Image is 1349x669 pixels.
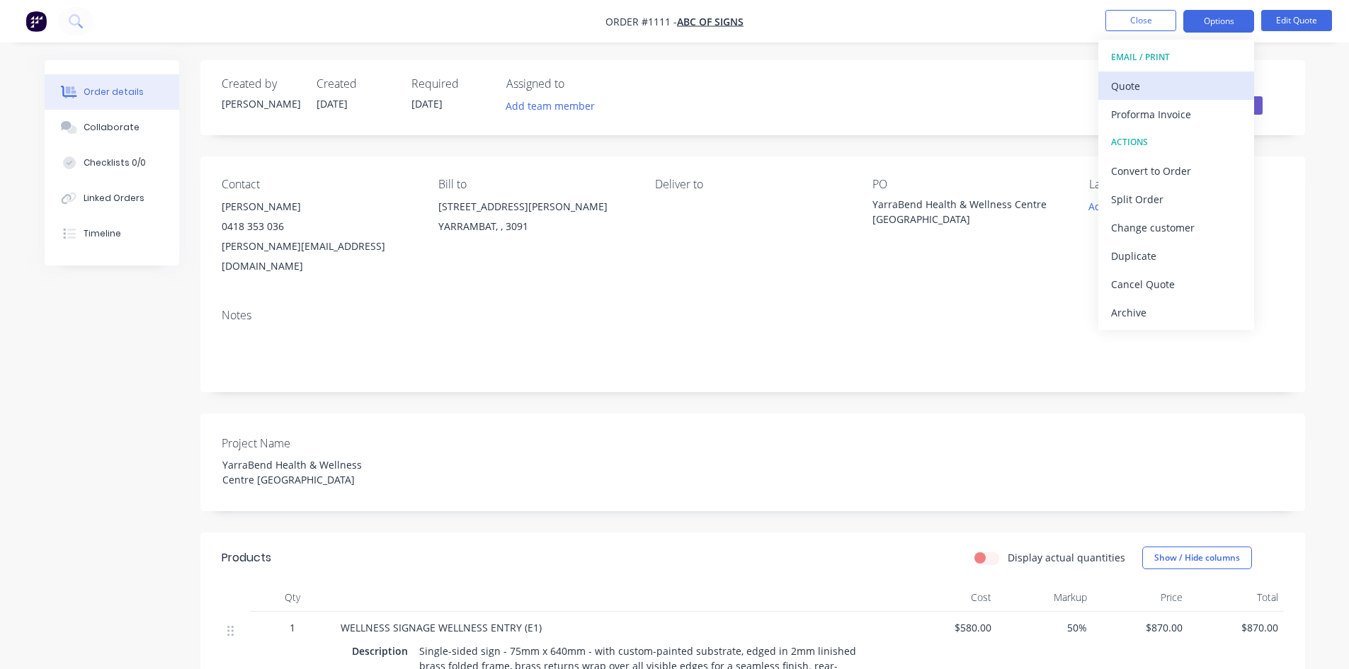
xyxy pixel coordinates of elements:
button: Show / Hide columns [1142,547,1252,569]
div: Split Order [1111,189,1241,210]
div: YARRAMBAT, , 3091 [438,217,632,236]
div: [PERSON_NAME]0418 353 036[PERSON_NAME][EMAIL_ADDRESS][DOMAIN_NAME] [222,197,416,276]
button: Close [1105,10,1176,31]
button: Add labels [1081,197,1146,216]
span: 1 [290,620,295,635]
div: Collaborate [84,121,140,134]
button: Linked Orders [45,181,179,216]
div: Cancel Quote [1111,274,1241,295]
button: Change customer [1098,213,1254,241]
button: EMAIL / PRINT [1098,43,1254,72]
div: Labels [1089,178,1283,191]
div: Description [352,641,414,661]
div: Required [411,77,489,91]
div: ACTIONS [1111,133,1241,151]
div: YarraBend Health & Wellness Centre [GEOGRAPHIC_DATA] [211,454,388,490]
label: Project Name [222,435,399,452]
div: Assigned to [506,77,648,91]
div: Markup [997,583,1093,612]
button: Duplicate [1098,241,1254,270]
div: Change customer [1111,217,1241,238]
span: Order #1111 - [605,15,677,28]
div: [PERSON_NAME] [222,96,300,111]
button: Options [1183,10,1254,33]
label: Display actual quantities [1008,550,1125,565]
div: [PERSON_NAME][EMAIL_ADDRESS][DOMAIN_NAME] [222,236,416,276]
span: [DATE] [317,97,348,110]
button: Edit Quote [1261,10,1332,31]
button: Order details [45,74,179,110]
button: Proforma Invoice [1098,100,1254,128]
div: Created [317,77,394,91]
button: Add team member [506,96,603,115]
div: Duplicate [1111,246,1241,266]
span: WELLNESS SIGNAGE WELLNESS ENTRY (E1) [341,621,542,634]
div: Convert to Order [1111,161,1241,181]
div: Created by [222,77,300,91]
div: Order details [84,86,144,98]
button: Checklists 0/0 [45,145,179,181]
div: Total [1188,583,1284,612]
div: Qty [250,583,335,612]
button: Collaborate [45,110,179,145]
button: ACTIONS [1098,128,1254,156]
button: Convert to Order [1098,156,1254,185]
div: Timeline [84,227,121,240]
div: Quote [1111,76,1241,96]
div: Checklists 0/0 [84,156,146,169]
div: [STREET_ADDRESS][PERSON_NAME]YARRAMBAT, , 3091 [438,197,632,242]
span: $870.00 [1194,620,1278,635]
div: Price [1093,583,1188,612]
span: $580.00 [907,620,991,635]
div: [STREET_ADDRESS][PERSON_NAME] [438,197,632,217]
div: Products [222,549,271,566]
span: [DATE] [411,97,443,110]
button: Add team member [498,96,602,115]
div: YarraBend Health & Wellness Centre [GEOGRAPHIC_DATA] [872,197,1049,227]
button: Archive [1098,298,1254,326]
button: Timeline [45,216,179,251]
div: Notes [222,309,1284,322]
div: PO [872,178,1066,191]
img: Factory [25,11,47,32]
div: Archive [1111,302,1241,323]
a: ABC Of Signs [677,15,744,28]
div: Proforma Invoice [1111,104,1241,125]
div: Linked Orders [84,192,144,205]
div: Deliver to [655,178,849,191]
span: 50% [1003,620,1087,635]
div: Bill to [438,178,632,191]
div: [PERSON_NAME] [222,197,416,217]
div: EMAIL / PRINT [1111,48,1241,67]
button: Quote [1098,72,1254,100]
button: Cancel Quote [1098,270,1254,298]
button: Split Order [1098,185,1254,213]
div: 0418 353 036 [222,217,416,236]
div: Contact [222,178,416,191]
span: $870.00 [1098,620,1183,635]
div: Cost [901,583,997,612]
